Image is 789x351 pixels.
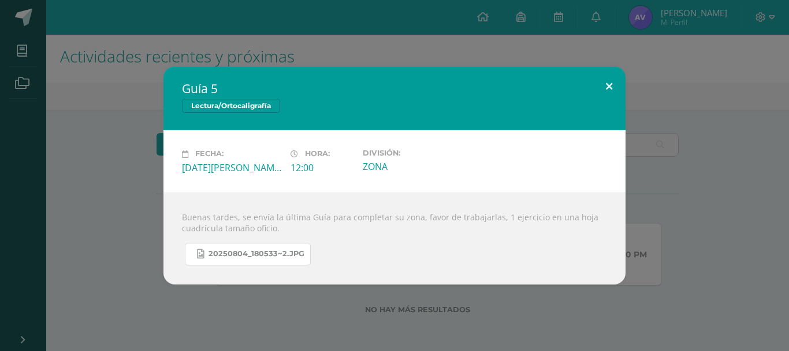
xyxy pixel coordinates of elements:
span: Hora: [305,150,330,158]
label: División: [363,149,462,157]
div: [DATE][PERSON_NAME] [182,161,281,174]
div: Buenas tardes, se envía la última Guía para completar su zona, favor de trabajarlas, 1 ejercicio ... [163,193,626,285]
div: 12:00 [291,161,353,174]
button: Close (Esc) [593,66,626,106]
div: ZONA [363,160,462,173]
span: Lectura/Ortocaligrafía [182,99,280,113]
h2: Guía 5 [182,80,607,97]
span: 20250804_180533~2.jpg [209,249,304,258]
span: Fecha: [195,150,224,158]
a: 20250804_180533~2.jpg [185,243,311,265]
